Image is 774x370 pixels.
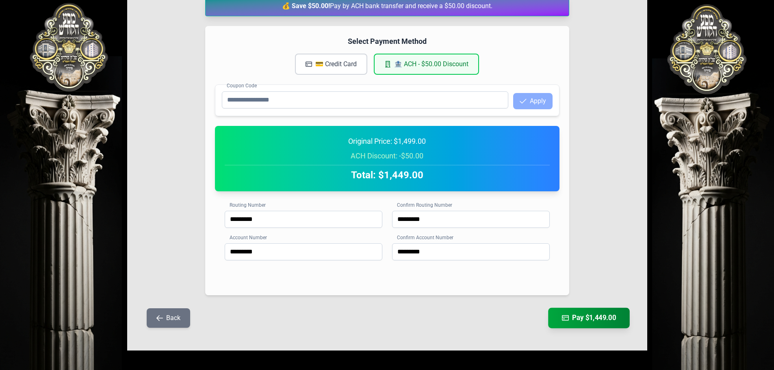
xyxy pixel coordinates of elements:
div: ACH Discount: -$50.00 [225,150,550,162]
div: Original Price: $1,499.00 [225,136,550,147]
button: 💳 Credit Card [295,54,367,75]
button: Pay $1,449.00 [548,308,630,328]
h4: Select Payment Method [215,36,559,47]
strong: 💰 Save $50.00! [282,2,330,10]
button: 🏦 ACH - $50.00 Discount [374,54,479,75]
h2: Total: $1,449.00 [225,169,550,182]
button: Back [147,308,190,328]
button: Apply [513,93,553,109]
